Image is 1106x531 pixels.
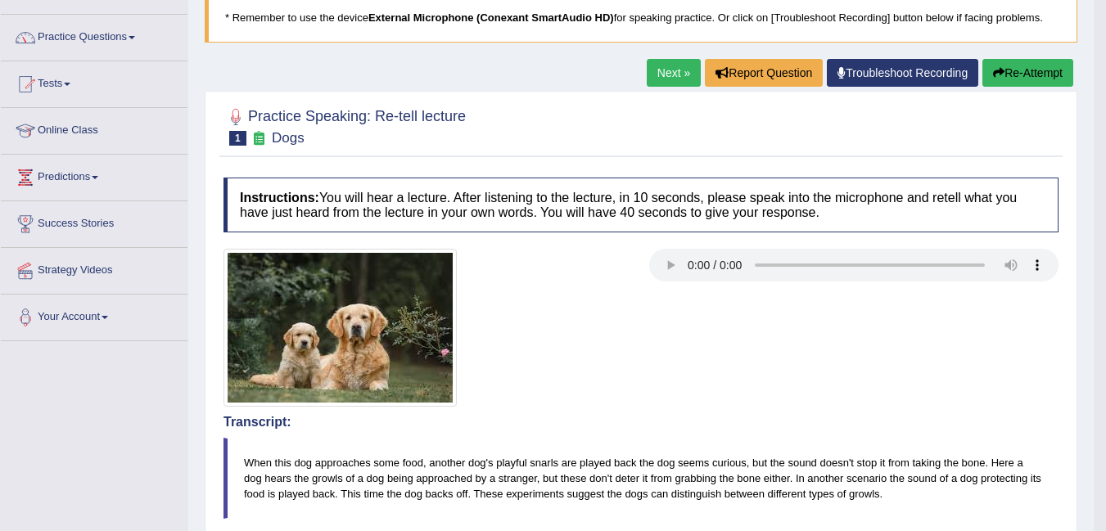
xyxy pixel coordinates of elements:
a: Success Stories [1,201,187,242]
a: Your Account [1,295,187,335]
b: External Microphone (Conexant SmartAudio HD) [368,11,614,24]
blockquote: When this dog approaches some food, another dog's playful snarls are played back the dog seems cu... [223,438,1059,519]
a: Next » [647,59,701,87]
a: Online Class [1,108,187,149]
a: Strategy Videos [1,248,187,289]
button: Re-Attempt [982,59,1073,87]
h2: Practice Speaking: Re-tell lecture [223,105,466,146]
a: Predictions [1,155,187,196]
h4: Transcript: [223,415,1059,430]
span: 1 [229,131,246,146]
b: Instructions: [240,191,319,205]
a: Troubleshoot Recording [827,59,978,87]
small: Exam occurring question [251,131,268,146]
h4: You will hear a lecture. After listening to the lecture, in 10 seconds, please speak into the mic... [223,178,1059,232]
button: Report Question [705,59,823,87]
small: Dogs [272,130,305,146]
a: Practice Questions [1,15,187,56]
a: Tests [1,61,187,102]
